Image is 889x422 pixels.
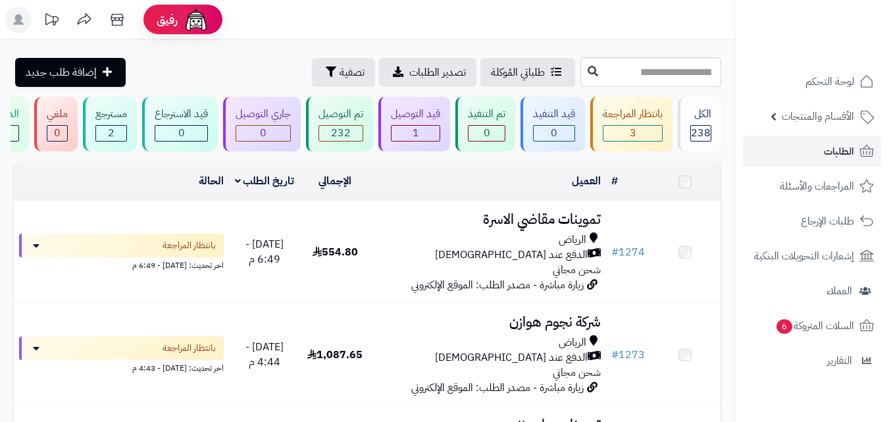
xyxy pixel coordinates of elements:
a: ملغي 0 [32,97,80,151]
div: 0 [469,126,505,141]
a: الطلبات [743,136,881,167]
span: 232 [331,125,351,141]
a: #1274 [611,244,645,260]
a: العميل [572,173,601,189]
div: الكل [690,107,711,122]
div: قيد التنفيذ [533,107,575,122]
div: بانتظار المراجعة [603,107,663,122]
span: 554.80 [313,244,358,260]
div: اخر تحديث: [DATE] - 4:43 م [19,360,224,374]
a: الإجمالي [318,173,351,189]
span: السلات المتروكة [775,317,854,335]
h3: تموينات مقاضي الاسرة [376,212,601,227]
img: logo-2.png [800,37,876,65]
a: تم التوصيل 232 [303,97,376,151]
span: بانتظار المراجعة [163,342,216,355]
span: الدفع عند [DEMOGRAPHIC_DATA] [435,350,588,365]
div: 2 [96,126,126,141]
span: # [611,347,619,363]
img: ai-face.png [183,7,209,33]
span: زيارة مباشرة - مصدر الطلب: الموقع الإلكتروني [411,277,584,293]
span: 238 [691,125,711,141]
span: 2 [108,125,114,141]
a: قيد الاسترجاع 0 [140,97,220,151]
div: 3 [603,126,662,141]
span: الأقسام والمنتجات [782,107,854,126]
span: تصفية [340,65,365,80]
a: الحالة [199,173,224,189]
div: 232 [319,126,363,141]
span: شحن مجاني [553,365,601,381]
span: 3 [630,125,636,141]
a: العملاء [743,275,881,307]
a: جاري التوصيل 0 [220,97,303,151]
a: إضافة طلب جديد [15,58,126,87]
span: العملاء [826,282,852,300]
span: المراجعات والأسئلة [780,177,854,196]
a: السلات المتروكة6 [743,310,881,342]
button: تصفية [312,58,375,87]
a: #1273 [611,347,645,363]
div: قيد الاسترجاع [155,107,208,122]
a: تحديثات المنصة [35,7,68,36]
a: إشعارات التحويلات البنكية [743,240,881,272]
a: مسترجع 2 [80,97,140,151]
a: طلباتي المُوكلة [480,58,575,87]
a: لوحة التحكم [743,66,881,97]
span: الدفع عند [DEMOGRAPHIC_DATA] [435,248,588,263]
div: تم التوصيل [318,107,363,122]
span: 1,087.65 [307,347,363,363]
span: زيارة مباشرة - مصدر الطلب: الموقع الإلكتروني [411,380,584,396]
span: 6 [776,319,792,334]
span: 0 [484,125,490,141]
a: قيد التوصيل 1 [376,97,453,151]
div: 0 [236,126,290,141]
a: تصدير الطلبات [379,58,476,87]
span: طلبات الإرجاع [801,212,854,230]
a: # [611,173,618,189]
span: شحن مجاني [553,262,601,278]
span: رفيق [157,12,178,28]
span: تصدير الطلبات [409,65,466,80]
div: قيد التوصيل [391,107,440,122]
div: تم التنفيذ [468,107,505,122]
span: 1 [413,125,419,141]
a: المراجعات والأسئلة [743,171,881,202]
div: جاري التوصيل [236,107,291,122]
div: اخر تحديث: [DATE] - 6:49 م [19,257,224,271]
h3: شركة نجوم هوازن [376,315,601,330]
span: الرياض [559,232,586,248]
a: طلبات الإرجاع [743,205,881,237]
span: طلباتي المُوكلة [491,65,545,80]
a: الكل238 [675,97,724,151]
span: [DATE] - 6:49 م [245,236,284,267]
div: مسترجع [95,107,127,122]
a: تم التنفيذ 0 [453,97,518,151]
div: 0 [155,126,207,141]
span: 0 [260,125,267,141]
a: التقارير [743,345,881,377]
span: إضافة طلب جديد [26,65,97,80]
div: 1 [392,126,440,141]
span: 0 [551,125,557,141]
span: [DATE] - 4:44 م [245,339,284,370]
a: تاريخ الطلب [235,173,295,189]
span: 0 [178,125,185,141]
span: الطلبات [824,142,854,161]
span: إشعارات التحويلات البنكية [754,247,854,265]
span: التقارير [827,352,852,370]
a: قيد التنفيذ 0 [518,97,588,151]
span: بانتظار المراجعة [163,239,216,252]
a: بانتظار المراجعة 3 [588,97,675,151]
span: # [611,244,619,260]
div: ملغي [47,107,68,122]
span: الرياض [559,335,586,350]
span: 0 [54,125,61,141]
div: 0 [534,126,574,141]
div: 0 [47,126,67,141]
span: لوحة التحكم [805,72,854,91]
